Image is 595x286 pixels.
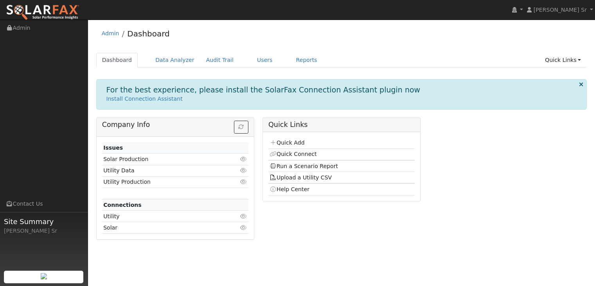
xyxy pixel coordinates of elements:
a: Upload a Utility CSV [270,174,332,181]
span: [PERSON_NAME] Sr [534,7,587,13]
a: Audit Trail [200,53,239,67]
a: Quick Add [270,139,304,146]
span: Site Summary [4,216,84,227]
td: Utility Production [102,176,225,188]
a: Admin [102,30,119,36]
a: Quick Connect [270,151,316,157]
div: [PERSON_NAME] Sr [4,227,84,235]
a: Install Connection Assistant [106,96,183,102]
a: Users [251,53,279,67]
i: Click to view [240,214,247,219]
img: retrieve [41,273,47,279]
h1: For the best experience, please install the SolarFax Connection Assistant plugin now [106,85,421,94]
h5: Company Info [102,121,248,129]
i: Click to view [240,179,247,185]
img: SolarFax [6,4,79,21]
i: Click to view [240,168,247,173]
td: Solar Production [102,154,225,165]
a: Dashboard [96,53,138,67]
td: Solar [102,222,225,234]
a: Reports [290,53,323,67]
a: Help Center [270,186,309,192]
strong: Connections [103,202,142,208]
h5: Quick Links [268,121,415,129]
a: Quick Links [539,53,587,67]
i: Click to view [240,225,247,230]
strong: Issues [103,145,123,151]
td: Utility Data [102,165,225,176]
a: Run a Scenario Report [270,163,338,169]
td: Utility [102,211,225,222]
i: Click to view [240,156,247,162]
a: Dashboard [127,29,170,38]
a: Data Analyzer [149,53,200,67]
